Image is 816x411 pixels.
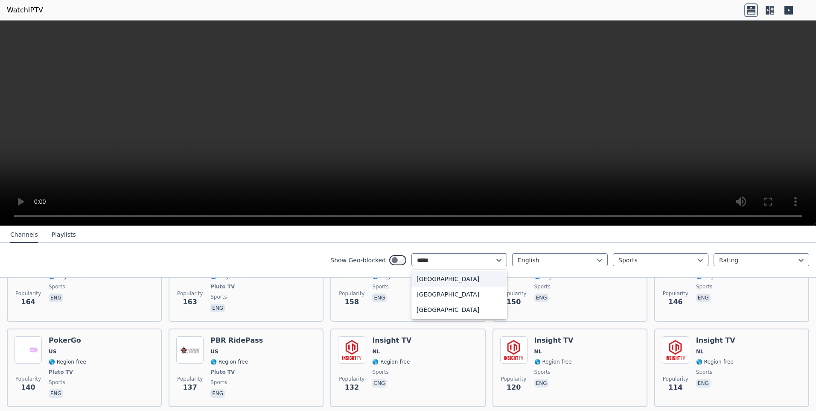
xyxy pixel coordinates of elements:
img: PBR RidePass [176,336,204,364]
label: Show Geo-blocked [330,256,386,264]
span: Popularity [663,376,688,382]
span: Pluto TV [210,283,235,290]
span: sports [372,369,388,376]
p: eng [534,379,549,388]
p: eng [534,294,549,302]
span: NL [696,348,704,355]
span: 🌎 Region-free [210,358,248,365]
span: Popularity [339,290,364,297]
img: PokerGo [15,336,42,364]
span: 158 [345,297,359,307]
span: sports [210,379,227,386]
span: sports [49,283,65,290]
h6: PokerGo [49,336,86,345]
a: WatchIPTV [7,5,43,15]
span: 140 [21,382,35,393]
span: US [210,348,218,355]
span: sports [534,283,551,290]
span: Pluto TV [210,369,235,376]
span: sports [210,294,227,300]
h6: Insight TV [696,336,735,345]
span: 150 [507,297,521,307]
p: eng [372,294,387,302]
p: eng [49,389,63,398]
span: 163 [183,297,197,307]
h6: Insight TV [534,336,574,345]
span: Popularity [663,290,688,297]
button: Channels [10,227,38,243]
span: Popularity [177,290,203,297]
span: Popularity [339,376,364,382]
span: 132 [345,382,359,393]
p: eng [696,294,711,302]
span: 🌎 Region-free [534,358,572,365]
img: Insight TV [662,336,689,364]
span: NL [372,348,380,355]
div: [GEOGRAPHIC_DATA] [411,302,507,317]
p: eng [696,379,711,388]
span: 137 [183,382,197,393]
span: 🌎 Region-free [49,358,86,365]
div: [GEOGRAPHIC_DATA] [411,287,507,302]
span: NL [534,348,542,355]
span: sports [534,369,551,376]
span: sports [49,379,65,386]
span: 🌎 Region-free [696,358,734,365]
span: Pluto TV [49,369,73,376]
span: Popularity [15,376,41,382]
p: eng [210,389,225,398]
span: sports [696,369,712,376]
img: Insight TV [500,336,527,364]
span: Popularity [501,376,527,382]
button: Playlists [52,227,76,243]
span: 🌎 Region-free [372,358,410,365]
span: Popularity [177,376,203,382]
span: Popularity [15,290,41,297]
h6: PBR RidePass [210,336,263,345]
span: 114 [668,382,682,393]
span: 120 [507,382,521,393]
span: Popularity [501,290,527,297]
p: eng [49,294,63,302]
span: 146 [668,297,682,307]
span: sports [372,283,388,290]
span: US [49,348,56,355]
span: sports [696,283,712,290]
p: eng [210,304,225,312]
img: Insight TV [338,336,365,364]
p: eng [372,379,387,388]
h6: Insight TV [372,336,411,345]
div: [GEOGRAPHIC_DATA] [411,271,507,287]
span: 164 [21,297,35,307]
